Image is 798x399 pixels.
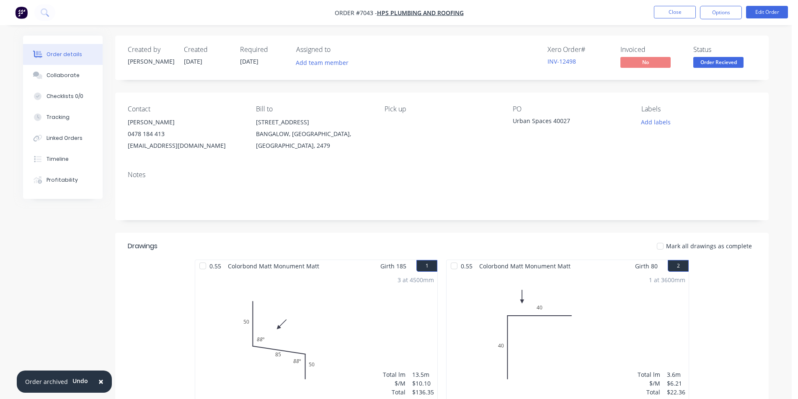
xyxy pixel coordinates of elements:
[383,388,405,396] div: Total
[412,370,434,379] div: 13.5m
[46,134,83,142] div: Linked Orders
[654,6,696,18] button: Close
[128,140,243,152] div: [EMAIL_ADDRESS][DOMAIN_NAME]
[23,107,103,128] button: Tracking
[128,116,243,152] div: [PERSON_NAME]0478 184 413[EMAIL_ADDRESS][DOMAIN_NAME]
[380,260,406,272] span: Girth 185
[383,370,405,379] div: Total lm
[412,388,434,396] div: $136.35
[383,379,405,388] div: $/M
[240,46,286,54] div: Required
[184,46,230,54] div: Created
[256,105,371,113] div: Bill to
[128,46,174,54] div: Created by
[398,275,434,284] div: 3 at 4500mm
[636,116,675,128] button: Add labels
[23,44,103,65] button: Order details
[206,260,225,272] span: 0.55
[513,116,617,128] div: Urban Spaces 40027
[638,370,660,379] div: Total lm
[693,57,744,67] span: Order Recieved
[23,65,103,86] button: Collaborate
[68,375,93,387] button: Undo
[620,46,683,54] div: Invoiced
[416,260,437,272] button: 1
[700,6,742,19] button: Options
[23,170,103,190] button: Profitability
[377,9,464,17] a: HPS Plumbing and Roofing
[457,260,476,272] span: 0.55
[547,46,610,54] div: Xero Order #
[666,242,752,250] span: Mark all drawings as complete
[513,105,628,113] div: PO
[746,6,788,18] button: Edit Order
[23,128,103,149] button: Linked Orders
[128,116,243,128] div: [PERSON_NAME]
[638,388,660,396] div: Total
[46,72,80,79] div: Collaborate
[46,51,82,58] div: Order details
[128,105,243,113] div: Contact
[292,57,353,68] button: Add team member
[635,260,658,272] span: Girth 80
[90,372,112,392] button: Close
[693,57,744,70] button: Order Recieved
[23,149,103,170] button: Timeline
[547,57,576,65] a: INV-12498
[649,275,685,284] div: 1 at 3600mm
[638,379,660,388] div: $/M
[225,260,323,272] span: Colorbond Matt Monument Matt
[667,370,685,379] div: 3.6m
[98,376,103,387] span: ×
[693,46,756,54] div: Status
[128,57,174,66] div: [PERSON_NAME]
[385,105,499,113] div: Pick up
[128,241,158,251] div: Drawings
[46,176,78,184] div: Profitability
[25,377,68,386] div: Order archived
[667,379,685,388] div: $6.21
[240,57,258,65] span: [DATE]
[256,128,371,152] div: BANGALOW, [GEOGRAPHIC_DATA], [GEOGRAPHIC_DATA], 2479
[256,116,371,152] div: [STREET_ADDRESS]BANGALOW, [GEOGRAPHIC_DATA], [GEOGRAPHIC_DATA], 2479
[476,260,574,272] span: Colorbond Matt Monument Matt
[667,388,685,396] div: $22.36
[46,155,69,163] div: Timeline
[641,105,756,113] div: Labels
[412,379,434,388] div: $10.10
[296,46,380,54] div: Assigned to
[46,93,83,100] div: Checklists 0/0
[668,260,689,272] button: 2
[15,6,28,19] img: Factory
[256,116,371,128] div: [STREET_ADDRESS]
[128,128,243,140] div: 0478 184 413
[128,171,756,179] div: Notes
[335,9,377,17] span: Order #7043 -
[296,57,353,68] button: Add team member
[184,57,202,65] span: [DATE]
[46,113,70,121] div: Tracking
[23,86,103,107] button: Checklists 0/0
[620,57,671,67] span: No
